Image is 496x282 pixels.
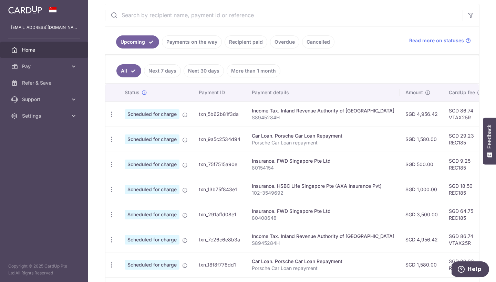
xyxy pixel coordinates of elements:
a: Payments on the way [162,35,222,48]
span: Settings [22,112,68,119]
td: SGD 4,956.42 [400,101,443,127]
p: [EMAIL_ADDRESS][DOMAIN_NAME] [11,24,77,31]
p: S8945284H [252,240,394,247]
div: Income Tax. Inland Revenue Authority of [GEOGRAPHIC_DATA] [252,233,394,240]
div: Income Tax. Inland Revenue Authority of [GEOGRAPHIC_DATA] [252,107,394,114]
a: Next 30 days [184,64,224,77]
a: Cancelled [302,35,334,48]
span: Amount [405,89,423,96]
p: 80408648 [252,215,394,221]
input: Search by recipient name, payment id or reference [105,4,463,26]
td: SGD 86.74 VTAX25R [443,101,488,127]
p: 102-3549692 [252,189,394,196]
th: Payment details [246,84,400,101]
div: Car Loan. Porsche Car Loan Repayment [252,258,394,265]
p: 80154154 [252,164,394,171]
a: Read more on statuses [409,37,471,44]
span: Scheduled for charge [125,134,179,144]
span: Feedback [486,124,493,149]
div: Insurance. HSBC LIfe Singapore Pte (AXA Insurance Pvt) [252,183,394,189]
a: Recipient paid [225,35,267,48]
span: CardUp fee [449,89,475,96]
span: Scheduled for charge [125,160,179,169]
td: txn_7c26c6e8b3a [193,227,246,252]
th: Payment ID [193,84,246,101]
td: SGD 1,580.00 [400,252,443,277]
span: Status [125,89,139,96]
td: txn_5b62b81f3da [193,101,246,127]
a: Upcoming [116,35,159,48]
td: txn_75f7515a90e [193,152,246,177]
td: SGD 3,500.00 [400,202,443,227]
td: txn_13b75f843e1 [193,177,246,202]
span: Refer & Save [22,79,68,86]
div: Car Loan. Porsche Car Loan Repayment [252,132,394,139]
a: Overdue [270,35,299,48]
td: SGD 29.23 REC185 [443,252,488,277]
td: SGD 4,956.42 [400,227,443,252]
p: Porsche Car Loan repayment [252,139,394,146]
span: Read more on statuses [409,37,464,44]
iframe: Opens a widget where you can find more information [452,261,489,279]
td: SGD 64.75 REC185 [443,202,488,227]
a: More than 1 month [227,64,280,77]
td: SGD 1,580.00 [400,127,443,152]
span: Scheduled for charge [125,260,179,270]
td: txn_9a5c2534d94 [193,127,246,152]
span: Support [22,96,68,103]
td: txn_18f8f778dd1 [193,252,246,277]
span: Scheduled for charge [125,210,179,219]
td: txn_291affd08e1 [193,202,246,227]
div: Insurance. FWD Singapore Pte Ltd [252,208,394,215]
td: SGD 9.25 REC185 [443,152,488,177]
td: SGD 1,000.00 [400,177,443,202]
p: Porsche Car Loan repayment [252,265,394,272]
span: Scheduled for charge [125,235,179,245]
span: Scheduled for charge [125,109,179,119]
td: SGD 29.23 REC185 [443,127,488,152]
span: Scheduled for charge [125,185,179,194]
a: All [116,64,141,77]
span: Home [22,46,68,53]
a: Next 7 days [144,64,181,77]
button: Feedback - Show survey [483,118,496,164]
td: SGD 500.00 [400,152,443,177]
span: Pay [22,63,68,70]
td: SGD 86.74 VTAX25R [443,227,488,252]
p: S8945284H [252,114,394,121]
img: CardUp [8,6,42,14]
td: SGD 18.50 REC185 [443,177,488,202]
div: Insurance. FWD Singapore Pte Ltd [252,158,394,164]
